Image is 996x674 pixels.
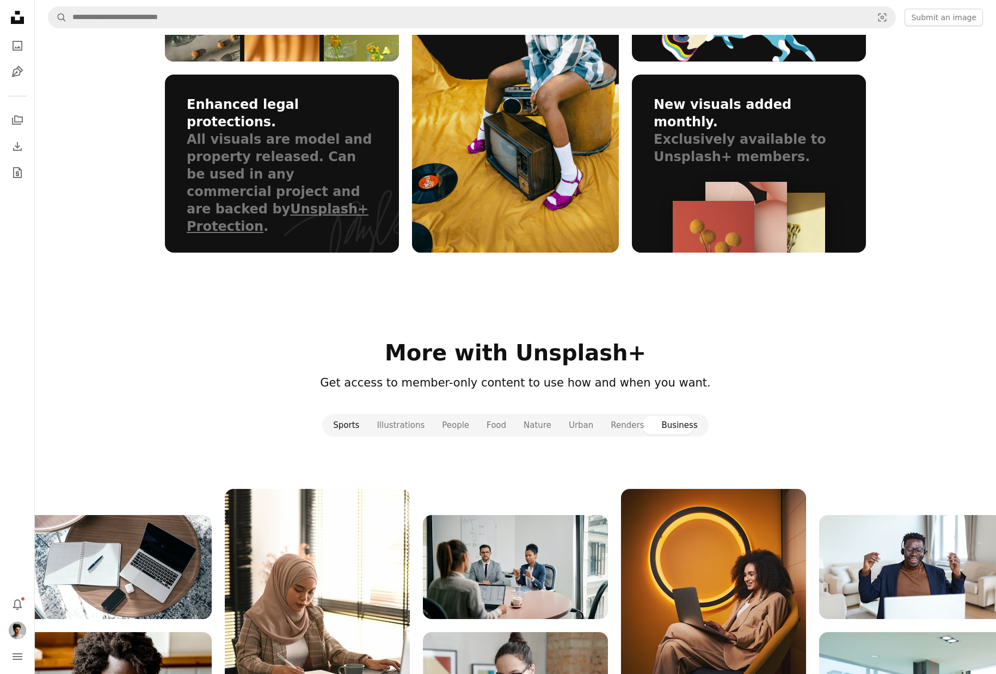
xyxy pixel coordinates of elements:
[560,416,602,434] button: Urban
[48,7,67,28] button: Search Unsplash
[433,416,478,434] button: People
[905,9,983,26] button: Submit an image
[324,416,368,434] button: Sports
[7,61,28,83] a: Illustrations
[653,416,706,434] button: Business
[368,416,433,434] button: Illustrations
[48,7,896,28] form: Find visuals sitewide
[7,162,28,183] a: Briefs
[423,515,608,619] img: BAwKDZgJ8kM.jpg
[705,182,787,258] img: bento_img-stacked-02.jpg
[673,201,754,323] img: bento_img-stacked-01.jpg
[7,35,28,57] a: Photos
[165,375,866,392] header: Get access to member-only content to use how and when you want.
[7,7,28,30] a: Home — Unsplash
[654,96,844,131] h3: New visuals added monthly.
[654,132,826,164] span: Exclusively available to Unsplash+ members.
[7,620,28,641] button: Profile
[187,132,372,234] span: All visuals are model and property released. Can be used in any commercial project and are backed...
[478,416,515,434] button: Food
[602,416,653,434] button: Renders
[27,515,212,619] img: -QT3vQffTFU.jpg
[9,622,26,639] img: Avatar of user Kirill
[7,646,28,667] button: Menu
[7,593,28,615] button: Notifications
[869,7,895,28] button: Visual search
[187,96,377,131] h3: Enhanced legal protections.
[165,340,866,366] h2: More with Unsplash+
[7,136,28,157] a: Download History
[7,109,28,131] a: Collections
[515,416,560,434] button: Nature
